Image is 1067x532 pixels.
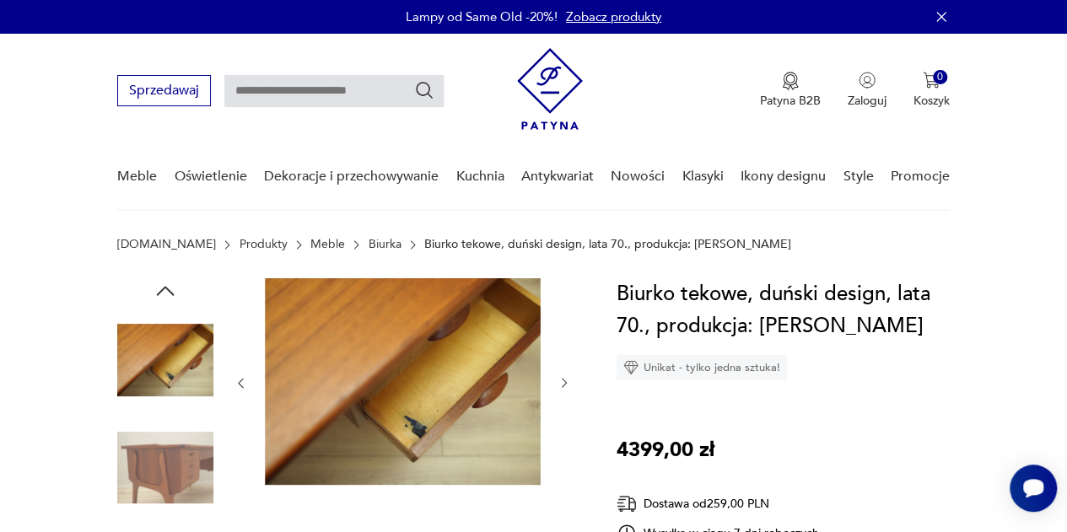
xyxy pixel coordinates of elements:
button: Patyna B2B [760,72,821,109]
img: Ikona medalu [782,72,799,90]
a: Style [843,144,873,209]
img: Ikona diamentu [623,360,639,375]
div: Dostawa od 259,00 PLN [617,493,819,514]
a: Meble [117,144,157,209]
iframe: Smartsupp widget button [1010,465,1057,512]
a: Klasyki [682,144,724,209]
img: Ikonka użytkownika [859,72,876,89]
a: Nowości [611,144,665,209]
img: Ikona dostawy [617,493,637,514]
p: 4399,00 zł [617,434,714,466]
button: Sprzedawaj [117,75,211,106]
a: Kuchnia [455,144,504,209]
img: Zdjęcie produktu Biurko tekowe, duński design, lata 70., produkcja: Dania [265,278,541,485]
button: 0Koszyk [913,72,950,109]
a: Antykwariat [521,144,594,209]
a: Ikony designu [741,144,826,209]
a: Zobacz produkty [566,8,661,25]
a: [DOMAIN_NAME] [117,238,216,251]
h1: Biurko tekowe, duński design, lata 70., produkcja: [PERSON_NAME] [617,278,950,342]
a: Oświetlenie [175,144,247,209]
a: Biurka [369,238,401,251]
img: Zdjęcie produktu Biurko tekowe, duński design, lata 70., produkcja: Dania [117,312,213,408]
a: Produkty [240,238,288,251]
p: Zaloguj [848,93,886,109]
p: Koszyk [913,93,950,109]
p: Patyna B2B [760,93,821,109]
img: Ikona koszyka [923,72,940,89]
div: Unikat - tylko jedna sztuka! [617,355,787,380]
a: Meble [310,238,345,251]
a: Ikona medaluPatyna B2B [760,72,821,109]
button: Zaloguj [848,72,886,109]
p: Biurko tekowe, duński design, lata 70., produkcja: [PERSON_NAME] [424,238,791,251]
img: Zdjęcie produktu Biurko tekowe, duński design, lata 70., produkcja: Dania [117,420,213,516]
a: Promocje [891,144,950,209]
a: Sprzedawaj [117,86,211,98]
button: Szukaj [414,80,434,100]
div: 0 [933,70,947,84]
a: Dekoracje i przechowywanie [264,144,439,209]
p: Lampy od Same Old -20%! [406,8,558,25]
img: Patyna - sklep z meblami i dekoracjami vintage [517,48,583,130]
